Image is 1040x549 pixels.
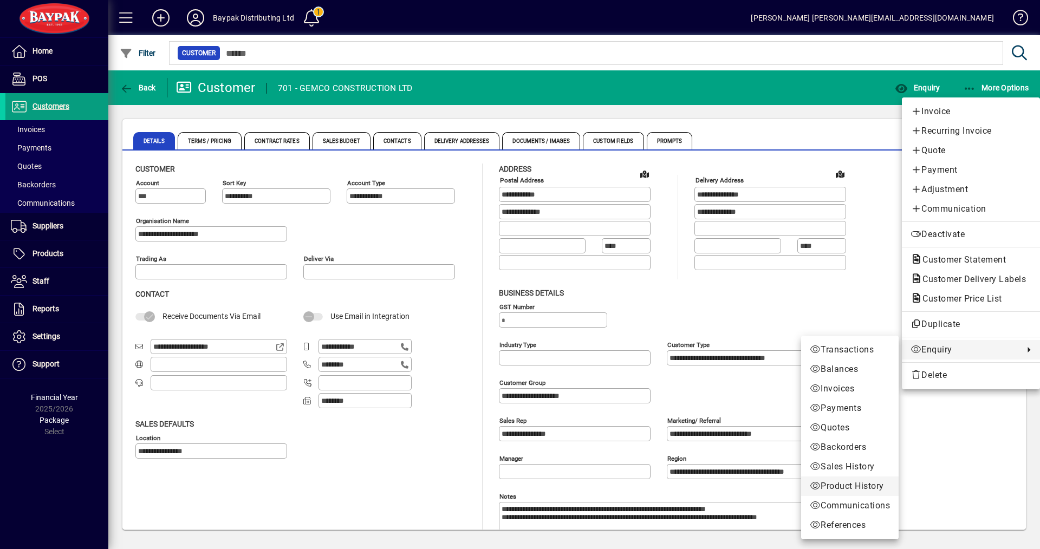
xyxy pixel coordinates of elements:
span: Balances [810,363,890,376]
span: Delete [911,369,1031,382]
span: Quotes [810,421,890,434]
span: Invoice [911,105,1031,118]
span: Duplicate [911,318,1031,331]
span: Payments [810,402,890,415]
span: Recurring Invoice [911,125,1031,138]
span: Transactions [810,343,890,356]
span: Sales History [810,460,890,473]
span: Communication [911,202,1031,215]
span: Deactivate [911,228,1031,241]
span: Customer Price List [911,293,1007,304]
span: Quote [911,144,1031,157]
span: Enquiry [911,343,1018,356]
span: Communications [810,499,890,512]
span: Product History [810,480,890,493]
span: Adjustment [911,183,1031,196]
span: Customer Delivery Labels [911,274,1031,284]
span: Invoices [810,382,890,395]
button: Deactivate customer [902,225,1040,244]
span: Payment [911,164,1031,177]
span: Backorders [810,441,890,454]
span: Customer Statement [911,254,1011,265]
span: References [810,519,890,532]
